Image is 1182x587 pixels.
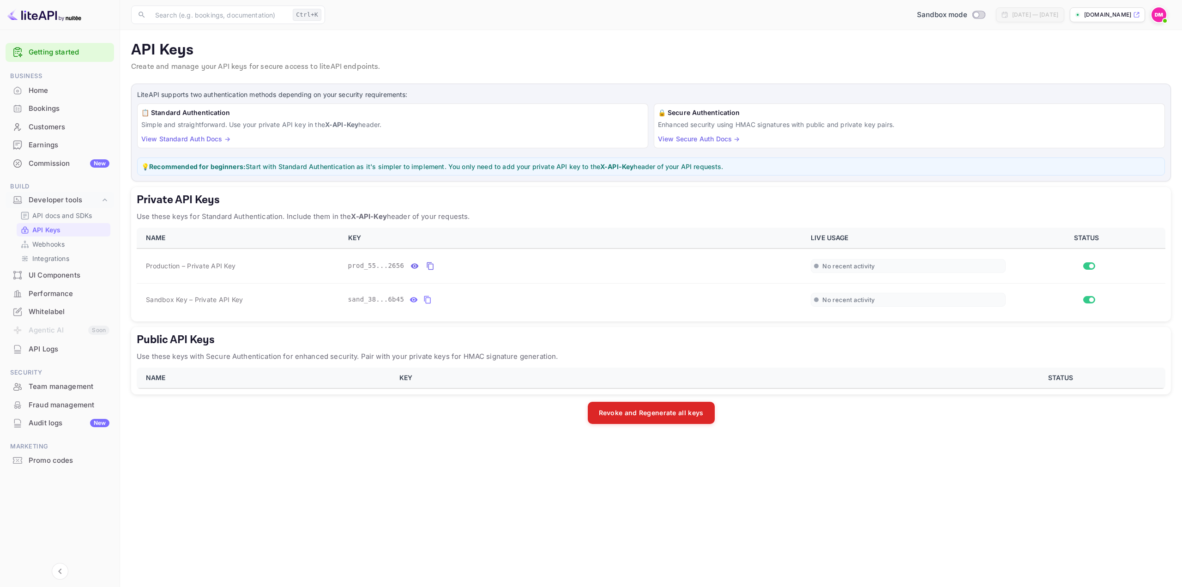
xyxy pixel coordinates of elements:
a: Performance [6,285,114,302]
div: Ctrl+K [293,9,321,21]
div: [DATE] — [DATE] [1012,11,1058,19]
p: [DOMAIN_NAME] [1084,11,1131,19]
div: Performance [29,289,109,299]
div: Developer tools [29,195,100,206]
a: View Standard Auth Docs → [141,135,230,143]
div: Performance [6,285,114,303]
div: Home [6,82,114,100]
span: Build [6,182,114,192]
strong: X-API-Key [325,121,358,128]
a: Promo codes [6,452,114,469]
a: Earnings [6,136,114,153]
div: Integrations [17,252,110,265]
div: Promo codes [6,452,114,470]
a: Bookings [6,100,114,117]
button: Revoke and Regenerate all keys [588,402,715,424]
a: Getting started [29,47,109,58]
div: API docs and SDKs [17,209,110,222]
div: Promo codes [29,455,109,466]
p: Create and manage your API keys for secure access to liteAPI endpoints. [131,61,1171,73]
p: Use these keys for Standard Authentication. Include them in the header of your requests. [137,211,1165,222]
a: API Logs [6,340,114,357]
span: No recent activity [822,296,874,304]
h6: 🔒 Secure Authentication [658,108,1161,118]
a: CommissionNew [6,155,114,172]
a: Fraud management [6,396,114,413]
span: Production – Private API Key [146,261,235,271]
p: Simple and straightforward. Use your private API key in the header. [141,120,644,129]
img: Dylan McLean [1152,7,1166,22]
p: Integrations [32,254,69,263]
span: No recent activity [822,262,874,270]
a: Integrations [20,254,107,263]
div: UI Components [6,266,114,284]
strong: X-API-Key [600,163,633,170]
p: LiteAPI supports two authentication methods depending on your security requirements: [137,90,1165,100]
div: API Logs [6,340,114,358]
div: Switch to Production mode [913,10,989,20]
th: KEY [394,368,959,388]
table: private api keys table [137,228,1165,316]
div: Earnings [29,140,109,151]
div: Fraud management [6,396,114,414]
th: NAME [137,368,394,388]
a: API docs and SDKs [20,211,107,220]
a: Team management [6,378,114,395]
a: API Keys [20,225,107,235]
div: Team management [6,378,114,396]
span: Sandbox mode [917,10,967,20]
div: New [90,419,109,427]
a: Customers [6,118,114,135]
div: API Logs [29,344,109,355]
div: UI Components [29,270,109,281]
a: View Secure Auth Docs → [658,135,740,143]
a: Audit logsNew [6,414,114,431]
img: LiteAPI logo [7,7,81,22]
input: Search (e.g. bookings, documentation) [150,6,289,24]
th: STATUS [959,368,1165,388]
span: Business [6,71,114,81]
div: Audit logsNew [6,414,114,432]
div: Customers [6,118,114,136]
a: Home [6,82,114,99]
th: LIVE USAGE [805,228,1011,248]
a: Whitelabel [6,303,114,320]
strong: Recommended for beginners: [149,163,246,170]
h5: Public API Keys [137,333,1165,347]
p: Enhanced security using HMAC signatures with public and private key pairs. [658,120,1161,129]
p: API Keys [131,41,1171,60]
button: Collapse navigation [52,563,68,580]
p: Webhooks [32,239,65,249]
div: Whitelabel [6,303,114,321]
th: KEY [343,228,806,248]
span: Marketing [6,442,114,452]
div: Fraud management [29,400,109,411]
div: Bookings [29,103,109,114]
div: Home [29,85,109,96]
a: UI Components [6,266,114,284]
div: API Keys [17,223,110,236]
p: 💡 Start with Standard Authentication as it's simpler to implement. You only need to add your priv... [141,162,1161,171]
div: Webhooks [17,237,110,251]
span: Sandbox Key – Private API Key [146,296,243,303]
span: prod_55...2656 [348,261,404,271]
div: CommissionNew [6,155,114,173]
p: Use these keys with Secure Authentication for enhanced security. Pair with your private keys for ... [137,351,1165,362]
div: Customers [29,122,109,133]
div: Earnings [6,136,114,154]
strong: X-API-Key [351,212,386,221]
div: Audit logs [29,418,109,429]
h5: Private API Keys [137,193,1165,207]
div: Developer tools [6,192,114,208]
a: Webhooks [20,239,107,249]
div: Whitelabel [29,307,109,317]
p: API Keys [32,225,60,235]
div: New [90,159,109,168]
div: Commission [29,158,109,169]
div: Bookings [6,100,114,118]
h6: 📋 Standard Authentication [141,108,644,118]
span: Security [6,368,114,378]
div: Team management [29,381,109,392]
p: API docs and SDKs [32,211,92,220]
th: NAME [137,228,343,248]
